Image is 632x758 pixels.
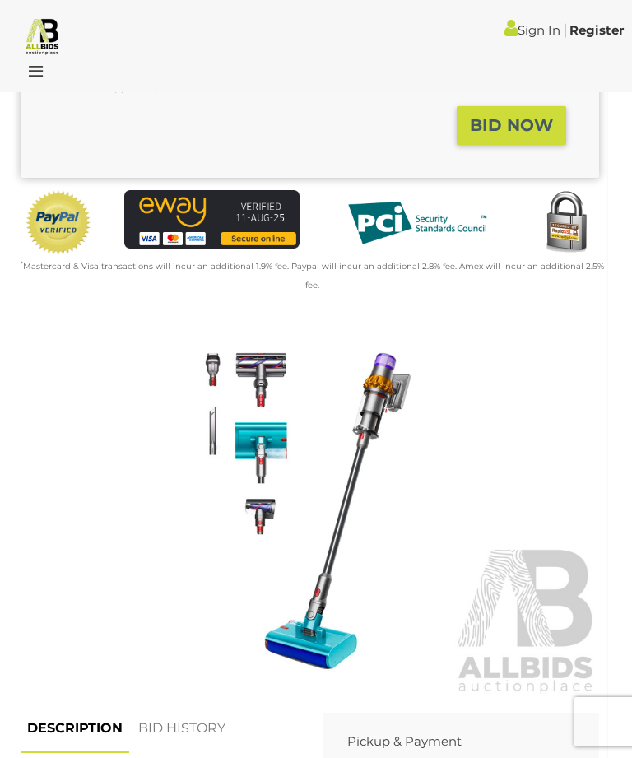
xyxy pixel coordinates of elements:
a: BID HISTORY [132,705,232,753]
img: Dyson (448802) V15s Detect Submarine Absolute Vacuum (Yellow/Nickel) - ORP $1,549 (Includes 1 Yea... [21,323,599,696]
strong: BID NOW [470,115,553,135]
img: Secured by Rapid SSL [533,190,599,256]
img: Official PayPal Seal [25,190,92,256]
a: Register [569,22,624,38]
b: A WINNING BID IS A BINDING CONTRACT [112,64,528,95]
a: Sign In [504,22,560,38]
img: eWAY Payment Gateway [124,190,300,249]
button: BID NOW [457,106,566,145]
a: DESCRIPTION [21,705,129,753]
small: This Item will incur a Buyer's Premium of 22.5% including GST. [112,64,528,95]
small: Mastercard & Visa transactions will incur an additional 1.9% fee. Paypal will incur an additional... [21,261,604,291]
img: Allbids.com.au [23,16,62,55]
span: | [563,21,567,39]
img: PCI DSS compliant [335,190,500,256]
h2: Pickup & Payment [347,735,575,749]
